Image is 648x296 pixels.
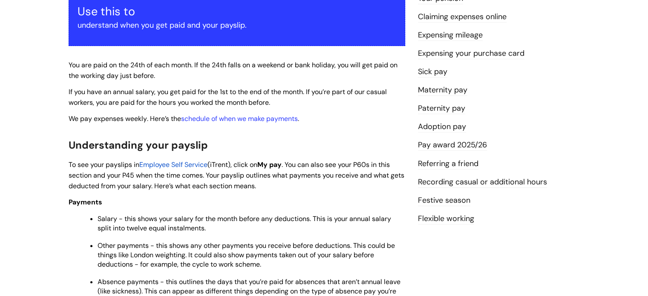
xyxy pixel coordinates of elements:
[418,85,467,96] a: Maternity pay
[69,114,147,123] span: We pay expenses weekly
[418,213,474,224] a: Flexible working
[418,48,524,59] a: Expensing your purchase card
[418,177,547,188] a: Recording casual or additional hours
[69,138,208,152] span: Understanding your payslip
[69,114,299,123] span: . Here’s the .
[139,160,207,169] a: Employee Self Service
[69,60,397,80] span: You are paid on the 24th of each month. If the 24th falls on a weekend or bank holiday, you will ...
[418,158,478,170] a: Referring a friend
[418,140,487,151] a: Pay award 2025/26
[418,30,483,41] a: Expensing mileage
[98,241,395,269] span: Other payments - this shows any other payments you receive before deductions. This could be thing...
[69,160,404,190] span: . You can also see your P60s in this section and your P45 when the time comes. Your payslip outli...
[78,5,396,18] h3: Use this to
[69,160,139,169] span: To see your payslips in
[181,114,298,123] a: schedule of when we make payments
[418,66,447,78] a: Sick pay
[207,160,257,169] span: (iTrent), click on
[418,103,465,114] a: Paternity pay
[69,198,102,207] span: Payments
[257,160,282,169] span: My pay
[418,121,466,132] a: Adoption pay
[418,195,470,206] a: Festive season
[418,11,507,23] a: Claiming expenses online
[69,87,387,107] span: If you have an annual salary, you get paid for the 1st to the end of the month. If you’re part of...
[78,18,396,32] p: understand when you get paid and your payslip.
[98,214,391,233] span: Salary - this shows your salary for the month before any deductions. This is your annual salary s...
